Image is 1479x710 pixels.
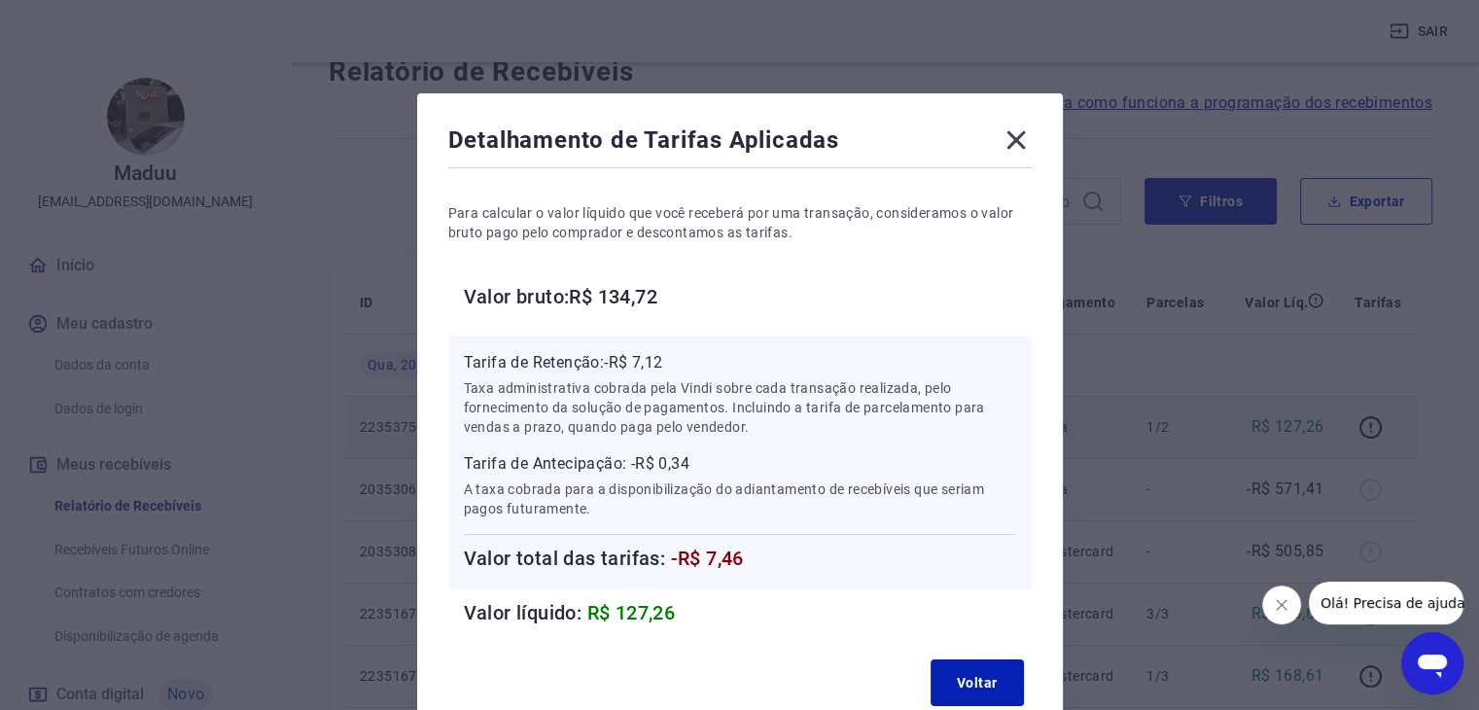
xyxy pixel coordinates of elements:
div: Detalhamento de Tarifas Aplicadas [448,124,1032,163]
iframe: Mensagem da empresa [1309,582,1463,624]
p: A taxa cobrada para a disponibilização do adiantamento de recebíveis que seriam pagos futuramente. [464,479,1016,518]
p: Taxa administrativa cobrada pela Vindi sobre cada transação realizada, pelo fornecimento da soluç... [464,378,1016,437]
h6: Valor total das tarifas: [464,543,1016,574]
p: Tarifa de Antecipação: -R$ 0,34 [464,452,1016,476]
iframe: Fechar mensagem [1262,586,1301,624]
h6: Valor bruto: R$ 134,72 [464,281,1032,312]
span: -R$ 7,46 [671,547,744,570]
p: Para calcular o valor líquido que você receberá por uma transação, consideramos o valor bruto pag... [448,203,1032,242]
iframe: Botão para abrir a janela de mensagens [1401,632,1463,694]
button: Voltar [931,659,1024,706]
span: R$ 127,26 [587,601,676,624]
h6: Valor líquido: [464,597,1032,628]
span: Olá! Precisa de ajuda? [12,14,163,29]
p: Tarifa de Retenção: -R$ 7,12 [464,351,1016,374]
